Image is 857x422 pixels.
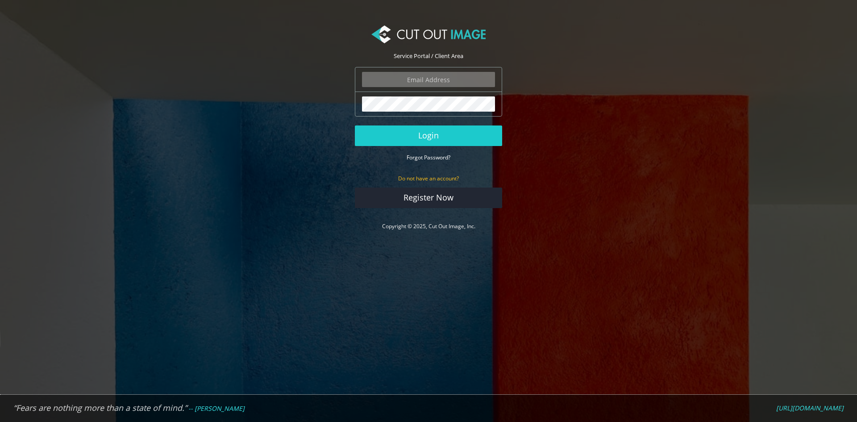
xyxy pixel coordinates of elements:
[188,404,245,413] em: -- [PERSON_NAME]
[13,402,187,413] em: “Fears are nothing more than a state of mind.”
[398,175,459,182] small: Do not have an account?
[355,188,502,208] a: Register Now
[355,125,502,146] button: Login
[394,52,463,60] span: Service Portal / Client Area
[407,153,450,161] a: Forgot Password?
[362,72,495,87] input: Email Address
[382,222,475,230] a: Copyright © 2025, Cut Out Image, Inc.
[407,154,450,161] small: Forgot Password?
[371,25,486,43] img: Cut Out Image
[776,404,844,412] a: [URL][DOMAIN_NAME]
